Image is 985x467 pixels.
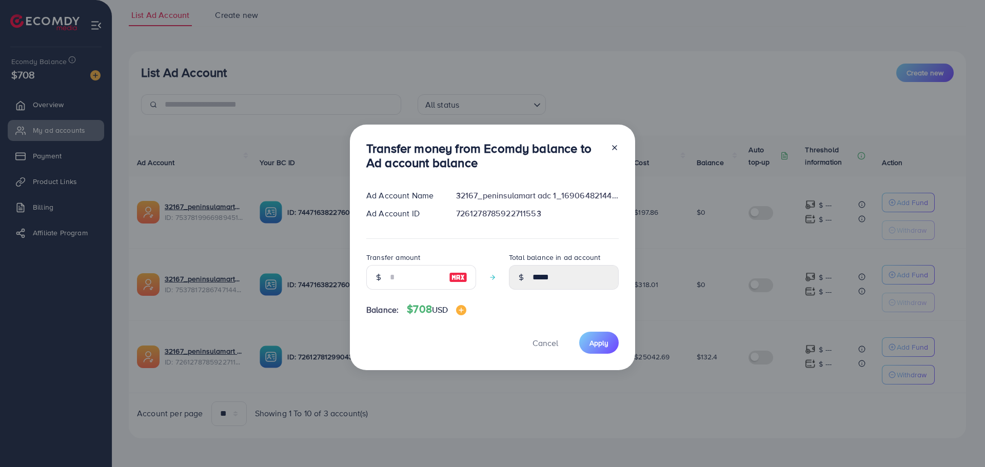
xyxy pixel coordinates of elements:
span: Apply [589,338,608,348]
button: Apply [579,332,619,354]
span: Cancel [533,337,558,349]
div: Ad Account Name [358,190,448,201]
iframe: Chat [941,421,977,459]
h3: Transfer money from Ecomdy balance to Ad account balance [366,141,602,171]
label: Total balance in ad account [509,252,600,262]
div: 32167_peninsulamart adc 1_1690648214482 [448,190,627,201]
span: USD [432,304,448,315]
div: Ad Account ID [358,208,448,219]
img: image [456,305,466,315]
label: Transfer amount [366,252,420,262]
img: image [449,271,467,283]
div: 7261278785922711553 [448,208,627,219]
span: Balance: [366,304,399,316]
button: Cancel [520,332,571,354]
h4: $708 [407,303,466,316]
